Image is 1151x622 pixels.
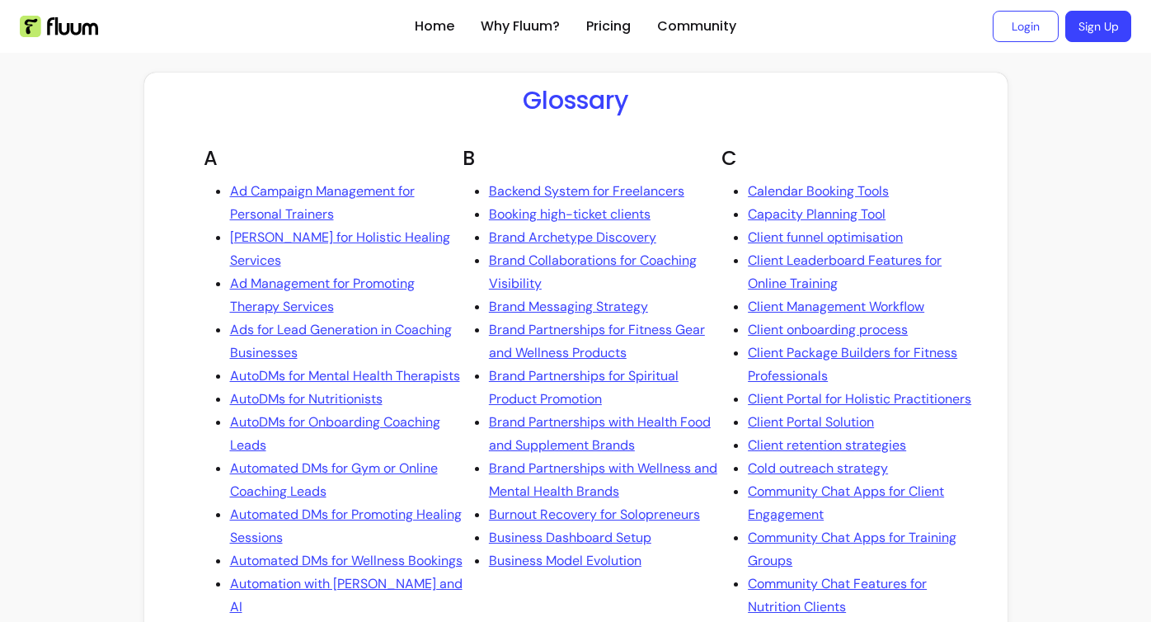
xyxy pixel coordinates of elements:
a: Client Leaderboard Features for Online Training [748,249,980,295]
a: Community Chat Apps for Client Engagement [748,480,980,526]
a: Brand Archetype Discovery [489,226,656,249]
a: [PERSON_NAME] for Holistic Healing Services [230,226,463,272]
a: Why Fluum? [481,16,560,36]
a: Backend System for Freelancers [489,180,684,203]
a: AutoDMs for Nutritionists [230,388,383,411]
a: Pricing [586,16,631,36]
a: Booking high-ticket clients [489,203,651,226]
a: Business Model Evolution [489,549,641,573]
a: Brand Partnerships for Fitness Gear and Wellness Products [489,318,721,365]
a: Sign Up [1065,11,1131,42]
a: Client Portal Solution [748,411,874,434]
a: Brand Partnerships with Wellness and Mental Health Brands [489,457,721,503]
a: Community [657,16,736,36]
a: AutoDMs for Mental Health Therapists [230,365,460,388]
img: Fluum Logo [20,16,98,37]
a: Automated DMs for Gym or Online Coaching Leads [230,457,463,503]
a: Calendar Booking Tools [748,180,889,203]
a: Burnout Recovery for Solopreneurs [489,503,700,526]
a: Automation with [PERSON_NAME] and AI [230,573,463,619]
a: Login [993,11,1059,42]
a: Brand Messaging Strategy [489,295,648,318]
a: Business Dashboard Setup [489,526,651,549]
a: Client onboarding process [748,318,908,342]
a: Community Chat Features for Nutrition Clients [748,573,980,619]
a: Home [415,16,454,36]
a: Ad Management for Promoting Therapy Services [230,272,463,318]
h2: A [204,145,463,172]
a: Ads for Lead Generation in Coaching Businesses [230,318,463,365]
a: Community Chat Apps for Training Groups [748,526,980,573]
a: Automated DMs for Promoting Healing Sessions [230,503,463,549]
a: Brand Partnerships for Spiritual Product Promotion [489,365,721,411]
a: Brand Collaborations for Coaching Visibility [489,249,721,295]
a: Client Package Builders for Fitness Professionals [748,342,980,388]
a: Client funnel optimisation [748,226,903,249]
a: AutoDMs for Onboarding Coaching Leads [230,411,463,457]
h2: B [463,145,721,172]
a: Automated DMs for Wellness Bookings [230,549,463,573]
a: Client Management Workflow [748,295,924,318]
a: Cold outreach strategy [748,457,888,480]
a: Brand Partnerships with Health Food and Supplement Brands [489,411,721,457]
a: Capacity Planning Tool [748,203,886,226]
h2: C [721,145,980,172]
a: Ad Campaign Management for Personal Trainers [230,180,463,226]
a: Client retention strategies [748,434,906,457]
h1: Glossary [523,86,628,115]
a: Client Portal for Holistic Practitioners [748,388,971,411]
